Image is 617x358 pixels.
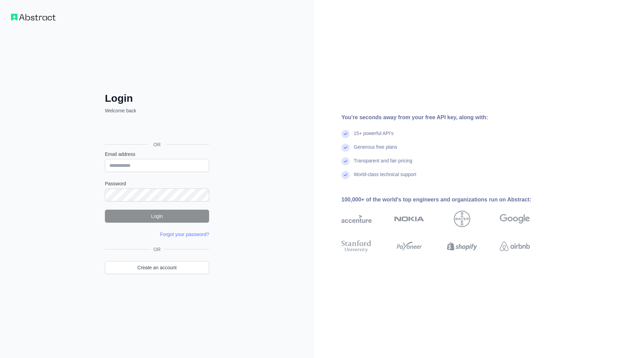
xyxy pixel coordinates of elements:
div: Generous free plans [354,144,397,157]
div: Zaloguj się przez Google. Otwiera się w nowej karcie [105,122,208,137]
img: nokia [394,211,424,227]
div: World-class technical support [354,171,416,185]
h2: Login [105,92,209,104]
img: shopify [447,239,477,254]
div: 100,000+ of the world's top engineers and organizations run on Abstract: [341,196,552,204]
label: Password [105,180,209,187]
img: check mark [341,171,350,179]
span: OR [151,246,164,253]
div: You're seconds away from your free API key, along with: [341,113,552,122]
img: accenture [341,211,372,227]
img: check mark [341,157,350,165]
iframe: Przycisk Zaloguj się przez Google [101,122,211,137]
label: Email address [105,151,209,158]
img: check mark [341,130,350,138]
a: Create an account [105,261,209,274]
a: Forgot your password? [160,232,209,237]
img: payoneer [394,239,424,254]
div: 15+ powerful API's [354,130,394,144]
img: stanford university [341,239,372,254]
p: Welcome back [105,107,209,114]
img: google [500,211,530,227]
img: bayer [454,211,470,227]
button: Login [105,210,209,223]
img: check mark [341,144,350,152]
div: Transparent and fair pricing [354,157,412,171]
img: airbnb [500,239,530,254]
span: OR [148,141,166,148]
img: Workflow [11,14,56,21]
